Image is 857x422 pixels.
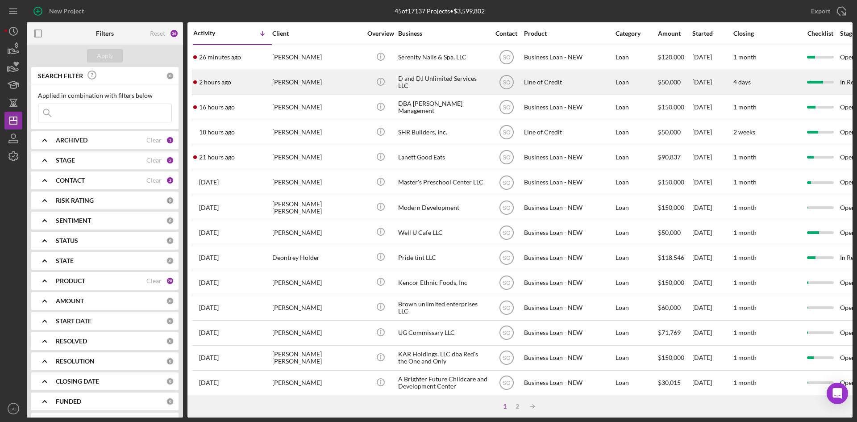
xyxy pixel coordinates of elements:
[733,279,757,286] time: 1 month
[733,304,757,311] time: 1 month
[56,398,81,405] b: FUNDED
[692,346,732,370] div: [DATE]
[398,46,487,69] div: Serenity Nails & Spa, LLC
[398,346,487,370] div: KAR Holdings, LLC dba Red's the One and Only
[733,254,757,261] time: 1 month
[616,271,657,294] div: Loan
[733,329,757,336] time: 1 month
[733,53,757,61] time: 1 month
[524,171,613,194] div: Business Loan - NEW
[199,129,235,136] time: 2025-09-03 20:10
[733,354,757,361] time: 1 month
[56,318,92,325] b: START DATE
[166,196,174,205] div: 0
[616,30,657,37] div: Category
[56,297,84,305] b: AMOUNT
[802,2,853,20] button: Export
[56,177,85,184] b: CONTACT
[166,317,174,325] div: 0
[801,30,839,37] div: Checklist
[524,271,613,294] div: Business Loan - NEW
[692,196,732,219] div: [DATE]
[199,354,219,361] time: 2025-08-29 16:33
[733,379,757,386] time: 1 month
[199,204,219,211] time: 2025-09-02 15:22
[503,130,510,136] text: SO
[272,371,362,395] div: [PERSON_NAME]
[166,277,174,285] div: 28
[56,137,87,144] b: ARCHIVED
[398,146,487,169] div: Lanett Good Eats
[499,403,511,410] div: 1
[56,358,95,365] b: RESOLUTION
[398,196,487,219] div: Modern Development
[658,271,691,294] div: $150,000
[692,71,732,94] div: [DATE]
[524,71,613,94] div: Line of Credit
[199,154,235,161] time: 2025-09-03 17:29
[272,46,362,69] div: [PERSON_NAME]
[56,378,99,385] b: CLOSING DATE
[616,146,657,169] div: Loan
[733,30,800,37] div: Closing
[272,321,362,345] div: [PERSON_NAME]
[398,71,487,94] div: D and DJ Unlimited Services LLC
[272,71,362,94] div: [PERSON_NAME]
[503,180,510,186] text: SO
[616,171,657,194] div: Loan
[733,229,757,236] time: 1 month
[658,196,691,219] div: $150,000
[616,196,657,219] div: Loan
[658,346,691,370] div: $150,000
[692,321,732,345] div: [DATE]
[490,30,523,37] div: Contact
[524,246,613,269] div: Business Loan - NEW
[272,171,362,194] div: [PERSON_NAME]
[398,246,487,269] div: Pride tint LLC
[692,371,732,395] div: [DATE]
[616,121,657,144] div: Loan
[616,371,657,395] div: Loan
[395,8,485,15] div: 45 of 17137 Projects • $3,599,802
[733,103,757,111] time: 1 month
[272,30,362,37] div: Client
[658,146,691,169] div: $90,837
[524,321,613,345] div: Business Loan - NEW
[811,2,830,20] div: Export
[658,371,691,395] div: $30,015
[524,96,613,119] div: Business Loan - NEW
[199,379,219,386] time: 2025-08-29 15:51
[503,330,510,336] text: SO
[398,221,487,244] div: Well U Cafe LLC
[503,155,510,161] text: SO
[56,157,75,164] b: STAGE
[827,383,848,404] div: Open Intercom Messenger
[398,30,487,37] div: Business
[56,277,85,284] b: PRODUCT
[503,355,510,361] text: SO
[199,254,219,261] time: 2025-08-30 17:39
[658,121,691,144] div: $50,000
[166,156,174,164] div: 5
[524,146,613,169] div: Business Loan - NEW
[272,146,362,169] div: [PERSON_NAME]
[503,79,510,86] text: SO
[616,346,657,370] div: Loan
[658,71,691,94] div: $50,000
[658,296,691,319] div: $60,000
[272,271,362,294] div: [PERSON_NAME]
[692,296,732,319] div: [DATE]
[398,121,487,144] div: SHR Builders, Inc.
[616,46,657,69] div: Loan
[166,136,174,144] div: 1
[166,72,174,80] div: 0
[503,305,510,311] text: SO
[692,96,732,119] div: [DATE]
[733,178,757,186] time: 1 month
[503,230,510,236] text: SO
[524,296,613,319] div: Business Loan - NEW
[398,371,487,395] div: A Brighter Future Childcare and Development Center
[97,49,113,63] div: Apply
[524,30,613,37] div: Product
[692,121,732,144] div: [DATE]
